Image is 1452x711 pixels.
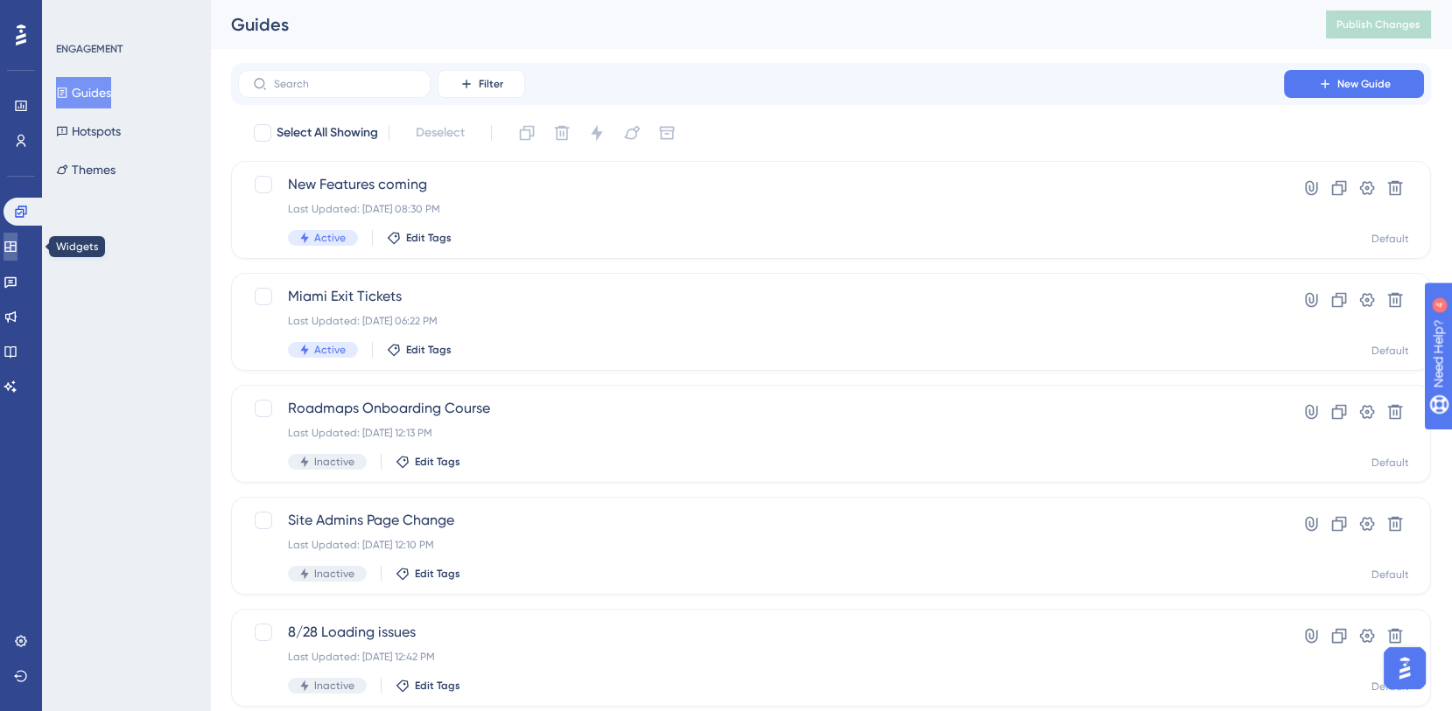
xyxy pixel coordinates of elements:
span: Need Help? [41,4,109,25]
span: Edit Tags [406,231,452,245]
div: Default [1371,568,1409,582]
button: New Guide [1284,70,1424,98]
button: Guides [56,77,111,108]
div: Last Updated: [DATE] 08:30 PM [288,202,1234,216]
span: Edit Tags [415,567,460,581]
div: Default [1371,456,1409,470]
span: Edit Tags [415,455,460,469]
span: New Features coming [288,174,1234,195]
button: Edit Tags [387,231,452,245]
button: Edit Tags [396,455,460,469]
button: Publish Changes [1326,10,1431,38]
span: Deselect [416,122,465,143]
button: Deselect [400,117,480,149]
button: Hotspots [56,115,121,147]
span: Filter [479,77,503,91]
span: Select All Showing [277,122,378,143]
span: New Guide [1337,77,1391,91]
button: Edit Tags [396,679,460,693]
span: Site Admins Page Change [288,510,1234,531]
div: 4 [122,9,127,23]
span: 8/28 Loading issues [288,622,1234,643]
span: Active [314,343,346,357]
div: Last Updated: [DATE] 12:13 PM [288,426,1234,440]
span: Roadmaps Onboarding Course [288,398,1234,419]
div: Guides [231,12,1282,37]
span: Miami Exit Tickets [288,286,1234,307]
button: Filter [438,70,525,98]
div: Default [1371,344,1409,358]
span: Active [314,231,346,245]
div: Default [1371,680,1409,694]
button: Themes [56,154,116,185]
iframe: UserGuiding AI Assistant Launcher [1378,642,1431,694]
input: Search [274,78,416,90]
div: Default [1371,232,1409,246]
button: Edit Tags [387,343,452,357]
span: Inactive [314,679,354,693]
div: Last Updated: [DATE] 12:10 PM [288,538,1234,552]
div: ENGAGEMENT [56,42,123,56]
button: Edit Tags [396,567,460,581]
span: Inactive [314,455,354,469]
div: Last Updated: [DATE] 06:22 PM [288,314,1234,328]
div: Last Updated: [DATE] 12:42 PM [288,650,1234,664]
span: Inactive [314,567,354,581]
span: Edit Tags [415,679,460,693]
span: Publish Changes [1336,17,1420,31]
span: Edit Tags [406,343,452,357]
